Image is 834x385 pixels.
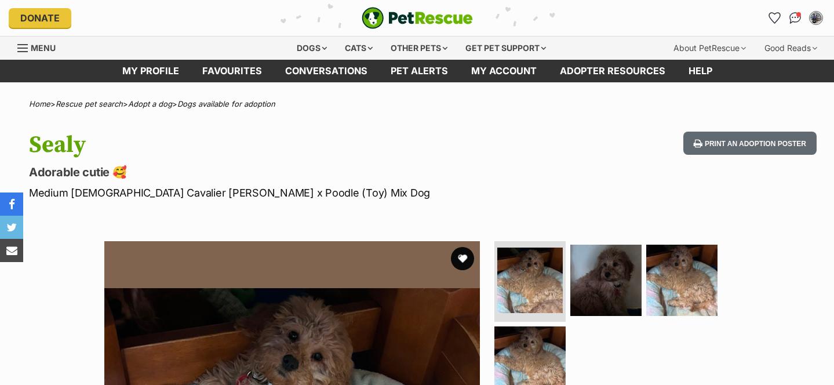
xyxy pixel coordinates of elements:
span: Menu [31,43,56,53]
a: conversations [274,60,379,82]
img: Photo of Sealy [570,245,642,316]
ul: Account quick links [765,9,825,27]
div: Cats [337,37,381,60]
div: Get pet support [457,37,554,60]
a: Favourites [191,60,274,82]
h1: Sealy [29,132,508,158]
button: My account [807,9,825,27]
a: Home [29,99,50,108]
p: Adorable cutie 🥰 [29,164,508,180]
a: Dogs available for adoption [177,99,275,108]
img: chat-41dd97257d64d25036548639549fe6c8038ab92f7586957e7f3b1b290dea8141.svg [789,12,802,24]
a: Donate [9,8,71,28]
a: Help [677,60,724,82]
img: logo-e224e6f780fb5917bec1dbf3a21bbac754714ae5b6737aabdf751b685950b380.svg [362,7,473,29]
div: Dogs [289,37,335,60]
a: My account [460,60,548,82]
a: Adopt a dog [128,99,172,108]
button: favourite [451,247,474,270]
a: PetRescue [362,7,473,29]
a: Adopter resources [548,60,677,82]
a: Pet alerts [379,60,460,82]
a: My profile [111,60,191,82]
p: Medium [DEMOGRAPHIC_DATA] Cavalier [PERSON_NAME] x Poodle (Toy) Mix Dog [29,185,508,201]
a: Menu [17,37,64,57]
button: Print an adoption poster [683,132,817,155]
a: Rescue pet search [56,99,123,108]
div: About PetRescue [665,37,754,60]
a: Favourites [765,9,784,27]
img: Photo of Sealy [497,248,563,313]
img: Lianne Bissell profile pic [810,12,822,24]
a: Conversations [786,9,804,27]
img: Photo of Sealy [646,245,718,316]
div: Good Reads [756,37,825,60]
div: Other pets [383,37,456,60]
